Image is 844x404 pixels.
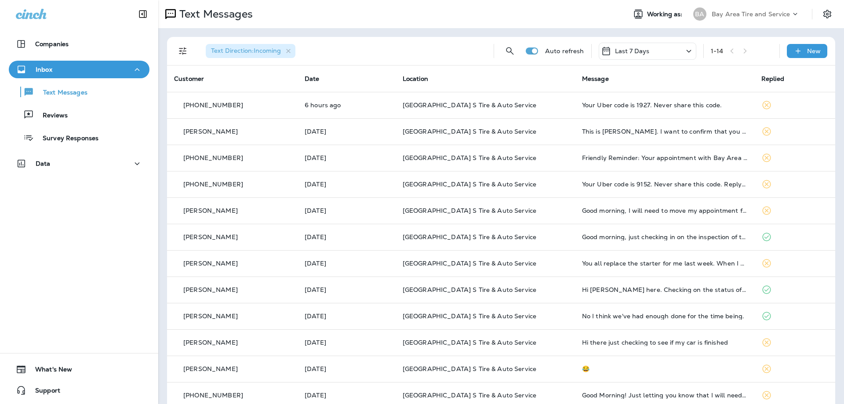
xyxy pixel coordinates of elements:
[36,160,51,167] p: Data
[807,47,821,55] p: New
[582,313,747,320] div: No I think we've had enough done for the time being.
[305,207,389,214] p: Aug 18, 2025 07:34 AM
[582,181,747,188] div: Your Uber code is 9152. Never share this code. Reply STOP ALL to unsubscribe.
[183,128,238,135] p: [PERSON_NAME]
[183,313,238,320] p: [PERSON_NAME]
[403,391,536,399] span: [GEOGRAPHIC_DATA] S Tire & Auto Service
[712,11,790,18] p: Bay Area Tire and Service
[9,128,149,147] button: Survey Responses
[761,75,784,83] span: Replied
[206,44,295,58] div: Text Direction:Incoming
[183,260,238,267] p: [PERSON_NAME]
[9,83,149,101] button: Text Messages
[305,339,389,346] p: Aug 14, 2025 10:47 AM
[183,286,238,293] p: [PERSON_NAME]
[403,101,536,109] span: [GEOGRAPHIC_DATA] S Tire & Auto Service
[582,102,747,109] div: Your Uber code is 1927. Never share this code.
[403,312,536,320] span: [GEOGRAPHIC_DATA] S Tire & Auto Service
[403,338,536,346] span: [GEOGRAPHIC_DATA] S Tire & Auto Service
[183,392,243,399] p: [PHONE_NUMBER]
[403,286,536,294] span: [GEOGRAPHIC_DATA] S Tire & Auto Service
[211,47,281,55] span: Text Direction : Incoming
[403,365,536,373] span: [GEOGRAPHIC_DATA] S Tire & Auto Service
[305,260,389,267] p: Aug 15, 2025 10:43 AM
[36,66,52,73] p: Inbox
[305,313,389,320] p: Aug 14, 2025 02:57 PM
[26,366,72,376] span: What's New
[305,392,389,399] p: Aug 10, 2025 08:20 AM
[9,35,149,53] button: Companies
[9,155,149,172] button: Data
[403,75,428,83] span: Location
[176,7,253,21] p: Text Messages
[35,40,69,47] p: Companies
[26,387,60,397] span: Support
[305,286,389,293] p: Aug 14, 2025 04:20 PM
[183,154,243,161] p: [PHONE_NUMBER]
[582,286,747,293] div: Hi Chris Petrich here. Checking on the status of my Toyota Corolla. Thanks.
[305,365,389,372] p: Aug 10, 2025 10:02 AM
[9,382,149,399] button: Support
[403,154,536,162] span: [GEOGRAPHIC_DATA] S Tire & Auto Service
[501,42,519,60] button: Search Messages
[183,339,238,346] p: [PERSON_NAME]
[615,47,650,55] p: Last 7 Days
[582,339,747,346] div: Hi there just checking to see if my car is finished
[305,154,389,161] p: Aug 28, 2025 07:31 AM
[582,365,747,372] div: 😂
[183,207,238,214] p: [PERSON_NAME]
[582,154,747,161] div: Friendly Reminder: Your appointment with Bay Area Tire & Service - Eldersburg is booked for Augus...
[183,233,238,240] p: [PERSON_NAME]
[403,259,536,267] span: [GEOGRAPHIC_DATA] S Tire & Auto Service
[582,392,747,399] div: Good Morning! Just letting you know that I will need to reschedule my appointment tomorrow
[647,11,684,18] span: Working as:
[183,102,243,109] p: [PHONE_NUMBER]
[582,128,747,135] div: This is Scott matty. I want to confirm that you have my appointment for Friday 9/29 at 9:00 for o...
[403,127,536,135] span: [GEOGRAPHIC_DATA] S Tire & Auto Service
[9,360,149,378] button: What's New
[183,181,243,188] p: [PHONE_NUMBER]
[819,6,835,22] button: Settings
[305,181,389,188] p: Aug 22, 2025 08:10 AM
[305,233,389,240] p: Aug 15, 2025 11:04 AM
[174,42,192,60] button: Filters
[582,75,609,83] span: Message
[131,5,155,23] button: Collapse Sidebar
[9,61,149,78] button: Inbox
[582,260,747,267] div: You all replace the starter for me last week. When I drove home the engine light came on. When I ...
[545,47,584,55] p: Auto refresh
[9,106,149,124] button: Reviews
[582,233,747,240] div: Good morning, just checking in on the inspection of the 2008 Toyota Highlander. No rush just tryi...
[582,207,747,214] div: Good morning, I will need to move my appointment from today to Friday. Last name is Paterakis. 20...
[174,75,204,83] span: Customer
[403,180,536,188] span: [GEOGRAPHIC_DATA] S Tire & Auto Service
[305,102,389,109] p: Aug 29, 2025 09:21 AM
[403,233,536,241] span: [GEOGRAPHIC_DATA] S Tire & Auto Service
[183,365,238,372] p: [PERSON_NAME]
[34,112,68,120] p: Reviews
[34,135,98,143] p: Survey Responses
[305,75,320,83] span: Date
[403,207,536,215] span: [GEOGRAPHIC_DATA] S Tire & Auto Service
[305,128,389,135] p: Aug 28, 2025 08:40 AM
[693,7,706,21] div: BA
[34,89,87,97] p: Text Messages
[711,47,724,55] div: 1 - 14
